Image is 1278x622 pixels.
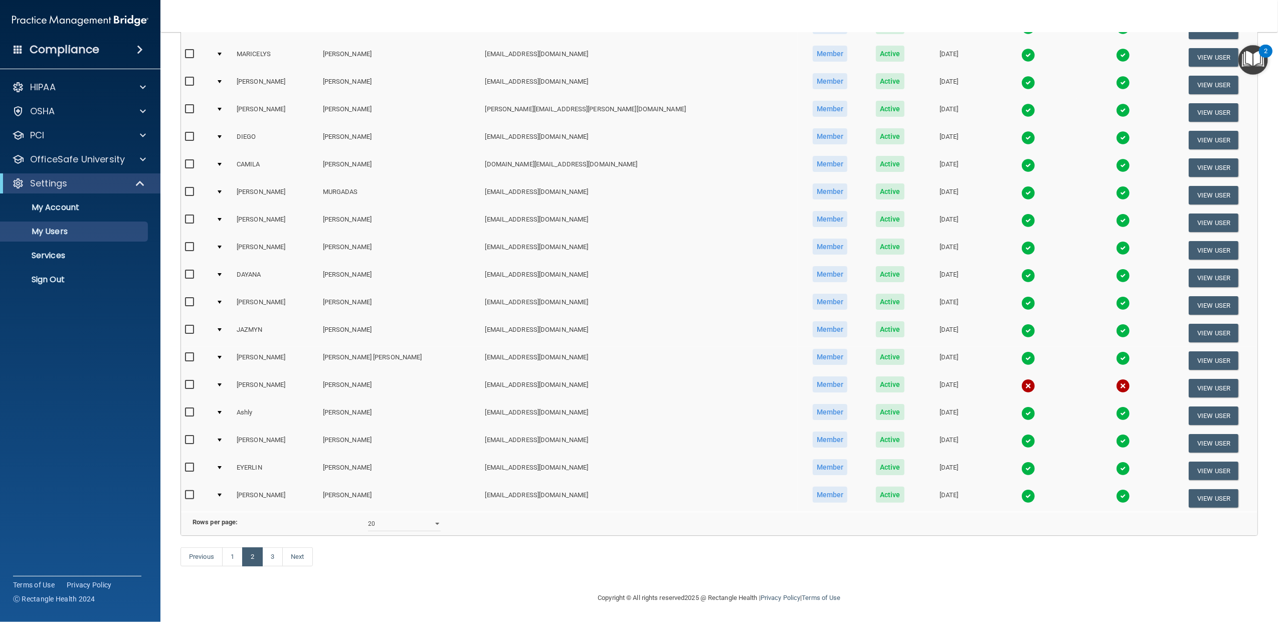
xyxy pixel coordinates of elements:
span: Member [813,46,848,62]
button: View User [1189,158,1238,177]
img: tick.e7d51cea.svg [1116,158,1130,172]
td: [PERSON_NAME] [319,430,481,457]
span: Active [876,404,904,420]
span: Member [813,349,848,365]
td: [PERSON_NAME] [233,430,319,457]
td: [DATE] [918,292,980,319]
img: tick.e7d51cea.svg [1116,324,1130,338]
span: Member [813,156,848,172]
td: [EMAIL_ADDRESS][DOMAIN_NAME] [481,126,798,154]
img: tick.e7d51cea.svg [1116,489,1130,503]
img: tick.e7d51cea.svg [1116,103,1130,117]
td: MARICELYS [233,44,319,71]
td: [PERSON_NAME] [233,347,319,374]
img: tick.e7d51cea.svg [1021,296,1035,310]
img: tick.e7d51cea.svg [1021,158,1035,172]
span: Active [876,432,904,448]
p: Sign Out [7,275,143,285]
img: tick.e7d51cea.svg [1021,489,1035,503]
span: Member [813,321,848,337]
td: [DATE] [918,374,980,402]
td: [EMAIL_ADDRESS][DOMAIN_NAME] [481,457,798,485]
a: HIPAA [12,81,146,93]
p: OSHA [30,105,55,117]
span: Member [813,183,848,199]
button: View User [1189,351,1238,370]
td: [EMAIL_ADDRESS][DOMAIN_NAME] [481,237,798,264]
span: Member [813,294,848,310]
span: Member [813,73,848,89]
td: [PERSON_NAME] [319,264,481,292]
td: [PERSON_NAME] [319,44,481,71]
img: tick.e7d51cea.svg [1116,76,1130,90]
p: OfficeSafe University [30,153,125,165]
span: Member [813,239,848,255]
td: [DATE] [918,319,980,347]
a: Next [282,547,312,566]
button: View User [1189,76,1238,94]
img: tick.e7d51cea.svg [1116,434,1130,448]
td: [EMAIL_ADDRESS][DOMAIN_NAME] [481,292,798,319]
td: [PERSON_NAME] [319,209,481,237]
p: My Users [7,227,143,237]
span: Member [813,266,848,282]
img: tick.e7d51cea.svg [1021,434,1035,448]
img: tick.e7d51cea.svg [1021,186,1035,200]
a: Privacy Policy [67,580,112,590]
img: tick.e7d51cea.svg [1116,48,1130,62]
button: View User [1189,214,1238,232]
td: [PERSON_NAME] [319,126,481,154]
td: [PERSON_NAME] [319,292,481,319]
a: 3 [262,547,283,566]
img: tick.e7d51cea.svg [1021,324,1035,338]
td: [EMAIL_ADDRESS][DOMAIN_NAME] [481,44,798,71]
a: Privacy Policy [761,594,800,601]
img: cross.ca9f0e7f.svg [1021,379,1035,393]
img: tick.e7d51cea.svg [1116,241,1130,255]
img: tick.e7d51cea.svg [1116,214,1130,228]
td: [PERSON_NAME] [319,374,481,402]
button: View User [1189,103,1238,122]
a: 1 [222,547,243,566]
td: MURGADAS [319,181,481,209]
td: Ashly [233,402,319,430]
iframe: Drift Widget Chat Controller [1105,551,1266,591]
button: View User [1189,489,1238,508]
button: Open Resource Center, 2 new notifications [1238,45,1268,75]
img: tick.e7d51cea.svg [1021,406,1035,421]
td: DIEGO [233,126,319,154]
span: Member [813,128,848,144]
td: [PERSON_NAME] [PERSON_NAME] [319,347,481,374]
td: [PERSON_NAME] [233,181,319,209]
button: View User [1189,131,1238,149]
td: [EMAIL_ADDRESS][DOMAIN_NAME] [481,181,798,209]
td: [EMAIL_ADDRESS][DOMAIN_NAME] [481,264,798,292]
td: [DATE] [918,430,980,457]
button: View User [1189,296,1238,315]
td: [DATE] [918,181,980,209]
img: tick.e7d51cea.svg [1116,269,1130,283]
span: Active [876,211,904,227]
td: [PERSON_NAME] [319,237,481,264]
p: My Account [7,202,143,213]
span: Active [876,73,904,89]
span: Active [876,487,904,503]
td: [DATE] [918,209,980,237]
span: Active [876,266,904,282]
a: Settings [12,177,145,189]
h4: Compliance [30,43,99,57]
span: Ⓒ Rectangle Health 2024 [13,594,95,604]
td: [DATE] [918,154,980,181]
span: Member [813,376,848,392]
td: [EMAIL_ADDRESS][DOMAIN_NAME] [481,319,798,347]
img: tick.e7d51cea.svg [1116,296,1130,310]
td: [PERSON_NAME] [233,485,319,512]
img: tick.e7d51cea.svg [1021,48,1035,62]
button: View User [1189,241,1238,260]
td: JAZMYN [233,319,319,347]
button: View User [1189,48,1238,67]
td: [DATE] [918,402,980,430]
td: [PERSON_NAME] [319,485,481,512]
td: [DATE] [918,126,980,154]
span: Member [813,432,848,448]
